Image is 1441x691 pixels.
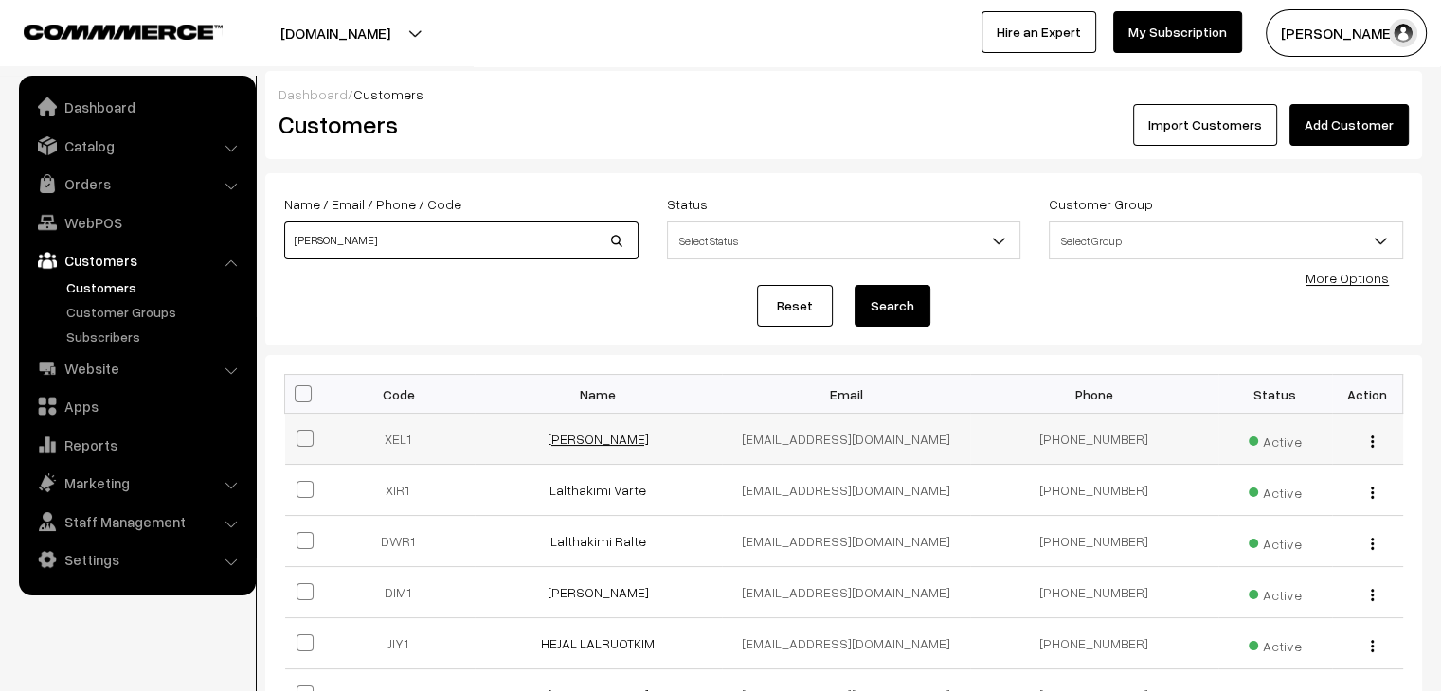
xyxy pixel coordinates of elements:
[1249,478,1302,503] span: Active
[970,618,1218,669] td: [PHONE_NUMBER]
[333,375,475,414] th: Code
[24,389,249,423] a: Apps
[209,112,319,124] div: Keywords by Traffic
[1371,435,1374,448] img: Menu
[1133,104,1277,146] a: Import Customers
[24,428,249,462] a: Reports
[1249,580,1302,605] span: Active
[1332,375,1403,414] th: Action
[970,567,1218,618] td: [PHONE_NUMBER]
[333,465,475,516] td: XIR1
[333,414,475,465] td: XEL1
[51,110,66,125] img: tab_domain_overview_orange.svg
[1371,487,1374,499] img: Menu
[548,431,649,447] a: [PERSON_NAME]
[722,567,970,618] td: [EMAIL_ADDRESS][DOMAIN_NAME]
[279,110,830,139] h2: Customers
[1049,221,1403,259] span: Select Group
[24,205,249,239] a: WebPOS
[970,414,1218,465] td: [PHONE_NUMBER]
[970,465,1218,516] td: [PHONE_NUMBER]
[24,351,249,385] a: Website
[1218,375,1332,414] th: Status
[550,533,646,549] a: Lalthakimi Ralte
[24,505,249,539] a: Staff Management
[757,285,833,327] a: Reset
[284,194,461,214] label: Name / Email / Phone / Code
[475,375,723,414] th: Name
[722,375,970,414] th: Email
[548,584,649,600] a: [PERSON_NAME]
[667,221,1021,259] span: Select Status
[970,516,1218,567] td: [PHONE_NUMBER]
[214,9,457,57] button: [DOMAIN_NAME]
[30,30,45,45] img: logo_orange.svg
[284,221,639,259] input: Name / Email / Phone / Code
[24,129,249,163] a: Catalog
[353,86,423,102] span: Customers
[1050,224,1402,257] span: Select Group
[24,25,223,39] img: COMMMERCE
[970,375,1218,414] th: Phone
[49,49,208,64] div: Domain: [DOMAIN_NAME]
[24,542,249,576] a: Settings
[1049,194,1153,214] label: Customer Group
[279,86,348,102] a: Dashboard
[24,243,249,277] a: Customers
[668,224,1020,257] span: Select Status
[1306,270,1389,286] a: More Options
[1371,640,1374,652] img: Menu
[855,285,930,327] button: Search
[982,11,1096,53] a: Hire an Expert
[1389,19,1417,47] img: user
[722,618,970,669] td: [EMAIL_ADDRESS][DOMAIN_NAME]
[189,110,204,125] img: tab_keywords_by_traffic_grey.svg
[62,302,249,322] a: Customer Groups
[333,516,475,567] td: DWR1
[1371,589,1374,601] img: Menu
[1371,538,1374,550] img: Menu
[333,618,475,669] td: JIY1
[1249,529,1302,554] span: Active
[30,49,45,64] img: website_grey.svg
[1113,11,1242,53] a: My Subscription
[24,466,249,500] a: Marketing
[722,414,970,465] td: [EMAIL_ADDRESS][DOMAIN_NAME]
[62,277,249,297] a: Customers
[24,90,249,124] a: Dashboard
[541,635,655,651] a: HEJAL LALRUOTKIM
[53,30,93,45] div: v 4.0.25
[1289,104,1409,146] a: Add Customer
[1266,9,1427,57] button: [PERSON_NAME]…
[279,84,1409,104] div: /
[722,465,970,516] td: [EMAIL_ADDRESS][DOMAIN_NAME]
[333,567,475,618] td: DIM1
[549,482,646,498] a: Lalthakimi Varte
[62,327,249,346] a: Subscribers
[722,516,970,567] td: [EMAIL_ADDRESS][DOMAIN_NAME]
[24,167,249,201] a: Orders
[1249,631,1302,656] span: Active
[1249,427,1302,452] span: Active
[24,19,189,42] a: COMMMERCE
[667,194,708,214] label: Status
[72,112,170,124] div: Domain Overview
